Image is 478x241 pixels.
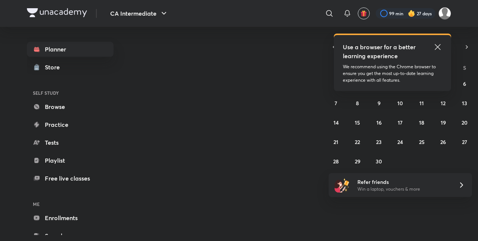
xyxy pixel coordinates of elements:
[376,119,382,126] abbr: September 16, 2025
[416,116,428,128] button: September 18, 2025
[27,60,114,75] a: Store
[45,63,64,72] div: Store
[27,99,114,114] a: Browse
[441,119,446,126] abbr: September 19, 2025
[437,136,449,148] button: September 26, 2025
[358,7,370,19] button: avatar
[27,153,114,168] a: Playlist
[330,136,342,148] button: September 21, 2025
[343,63,442,84] p: We recommend using the Chrome browser to ensure you get the most up-to-date learning experience w...
[27,87,114,99] h6: SELF STUDY
[462,138,467,145] abbr: September 27, 2025
[330,97,342,109] button: September 7, 2025
[27,210,114,225] a: Enrollments
[27,8,87,19] a: Company Logo
[27,117,114,132] a: Practice
[27,135,114,150] a: Tests
[416,136,428,148] button: September 25, 2025
[408,10,415,17] img: streak
[462,100,467,107] abbr: September 13, 2025
[27,8,87,17] img: Company Logo
[373,136,385,148] button: September 23, 2025
[463,80,466,87] abbr: September 6, 2025
[27,42,114,57] a: Planner
[106,6,173,21] button: CA Intermediate
[378,100,381,107] abbr: September 9, 2025
[373,155,385,167] button: September 30, 2025
[27,171,114,186] a: Free live classes
[419,138,425,145] abbr: September 25, 2025
[459,97,471,109] button: September 13, 2025
[459,78,471,90] button: September 6, 2025
[333,138,338,145] abbr: September 21, 2025
[441,100,446,107] abbr: September 12, 2025
[416,97,428,109] button: September 11, 2025
[355,158,360,165] abbr: September 29, 2025
[330,116,342,128] button: September 14, 2025
[351,97,363,109] button: September 8, 2025
[376,158,382,165] abbr: September 30, 2025
[351,155,363,167] button: September 29, 2025
[437,116,449,128] button: September 19, 2025
[440,138,446,145] abbr: September 26, 2025
[357,178,449,186] h6: Refer friends
[398,119,403,126] abbr: September 17, 2025
[437,97,449,109] button: September 12, 2025
[376,138,382,145] abbr: September 23, 2025
[333,158,339,165] abbr: September 28, 2025
[330,155,342,167] button: September 28, 2025
[419,100,424,107] abbr: September 11, 2025
[394,97,406,109] button: September 10, 2025
[373,97,385,109] button: September 9, 2025
[459,116,471,128] button: September 20, 2025
[360,10,367,17] img: avatar
[355,138,360,145] abbr: September 22, 2025
[373,116,385,128] button: September 16, 2025
[419,119,424,126] abbr: September 18, 2025
[357,186,449,193] p: Win a laptop, vouchers & more
[463,64,466,71] abbr: Saturday
[351,116,363,128] button: September 15, 2025
[351,136,363,148] button: September 22, 2025
[438,7,451,20] img: Drashti Patel
[462,119,468,126] abbr: September 20, 2025
[397,100,403,107] abbr: September 10, 2025
[397,138,403,145] abbr: September 24, 2025
[356,100,359,107] abbr: September 8, 2025
[355,119,360,126] abbr: September 15, 2025
[335,100,337,107] abbr: September 7, 2025
[459,136,471,148] button: September 27, 2025
[394,116,406,128] button: September 17, 2025
[333,119,339,126] abbr: September 14, 2025
[335,178,350,193] img: referral
[27,198,114,210] h6: ME
[394,136,406,148] button: September 24, 2025
[343,43,417,60] h5: Use a browser for a better learning experience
